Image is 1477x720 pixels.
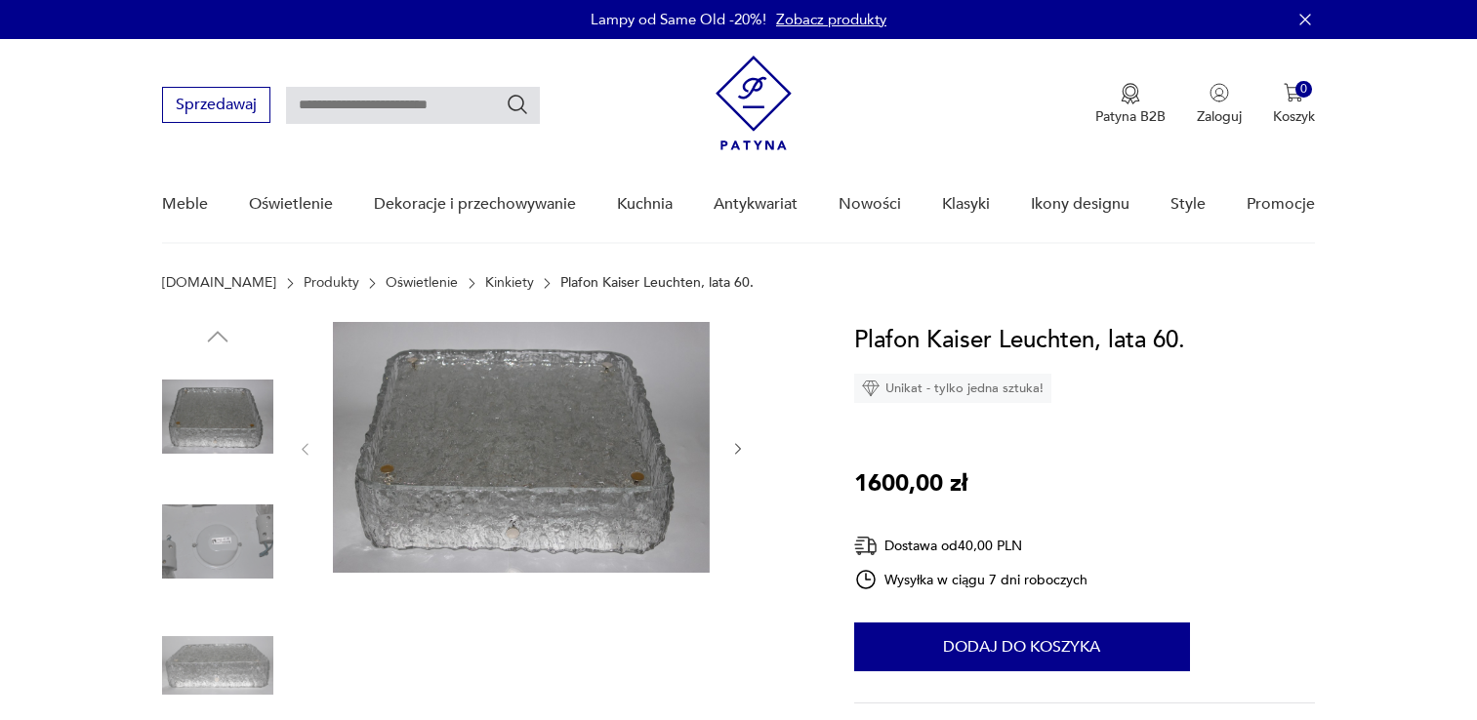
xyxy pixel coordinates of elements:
img: Zdjęcie produktu Plafon Kaiser Leuchten, lata 60. [162,361,273,472]
p: Patyna B2B [1095,107,1166,126]
button: Sprzedawaj [162,87,270,123]
a: Kinkiety [485,275,534,291]
div: Dostawa od 40,00 PLN [854,534,1088,558]
a: Nowości [839,167,901,242]
div: Unikat - tylko jedna sztuka! [854,374,1051,403]
img: Zdjęcie produktu Plafon Kaiser Leuchten, lata 60. [333,322,710,573]
a: Oświetlenie [249,167,333,242]
p: 1600,00 zł [854,465,967,502]
a: Zobacz produkty [776,10,886,29]
a: Klasyki [942,167,990,242]
img: Ikonka użytkownika [1210,83,1229,102]
button: Szukaj [506,93,529,116]
img: Patyna - sklep z meblami i dekoracjami vintage [716,56,792,150]
a: Dekoracje i przechowywanie [374,167,576,242]
img: Ikona medalu [1121,83,1140,104]
a: Ikona medaluPatyna B2B [1095,83,1166,126]
h1: Plafon Kaiser Leuchten, lata 60. [854,322,1185,359]
a: Ikony designu [1031,167,1129,242]
button: 0Koszyk [1273,83,1315,126]
p: Zaloguj [1197,107,1242,126]
a: Meble [162,167,208,242]
img: Zdjęcie produktu Plafon Kaiser Leuchten, lata 60. [162,486,273,597]
a: Kuchnia [617,167,673,242]
button: Patyna B2B [1095,83,1166,126]
a: Style [1170,167,1206,242]
a: Promocje [1247,167,1315,242]
img: Ikona dostawy [854,534,878,558]
button: Dodaj do koszyka [854,622,1190,671]
div: 0 [1295,81,1312,98]
img: Ikona diamentu [862,380,880,397]
button: Zaloguj [1197,83,1242,126]
div: Wysyłka w ciągu 7 dni roboczych [854,568,1088,591]
p: Plafon Kaiser Leuchten, lata 60. [560,275,754,291]
img: Ikona koszyka [1284,83,1303,102]
p: Lampy od Same Old -20%! [591,10,766,29]
a: Sprzedawaj [162,100,270,113]
a: Antykwariat [714,167,798,242]
a: [DOMAIN_NAME] [162,275,276,291]
a: Oświetlenie [386,275,458,291]
p: Koszyk [1273,107,1315,126]
a: Produkty [304,275,359,291]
